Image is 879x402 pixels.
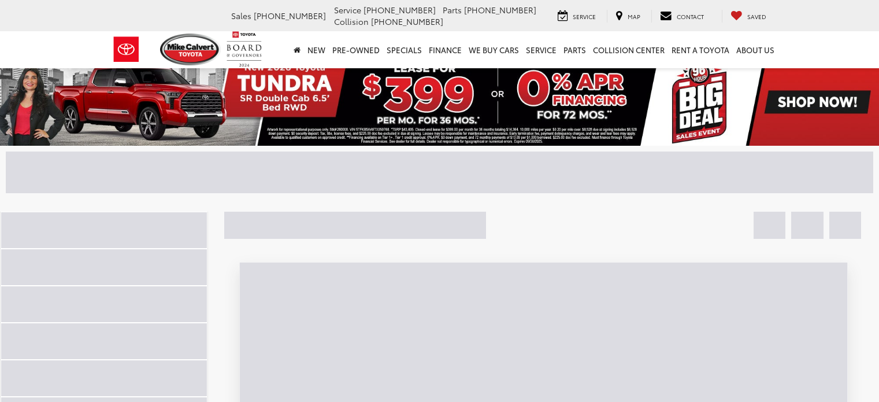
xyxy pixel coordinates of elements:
[334,16,369,27] span: Collision
[383,31,425,68] a: Specials
[231,10,251,21] span: Sales
[522,31,560,68] a: Service
[304,31,329,68] a: New
[722,10,775,23] a: My Saved Vehicles
[254,10,326,21] span: [PHONE_NUMBER]
[549,10,604,23] a: Service
[589,31,668,68] a: Collision Center
[733,31,778,68] a: About Us
[677,12,704,21] span: Contact
[628,12,640,21] span: Map
[160,34,221,65] img: Mike Calvert Toyota
[607,10,649,23] a: Map
[105,31,148,68] img: Toyota
[329,31,383,68] a: Pre-Owned
[651,10,713,23] a: Contact
[747,12,766,21] span: Saved
[560,31,589,68] a: Parts
[364,4,436,16] span: [PHONE_NUMBER]
[443,4,462,16] span: Parts
[668,31,733,68] a: Rent a Toyota
[371,16,443,27] span: [PHONE_NUMBER]
[464,4,536,16] span: [PHONE_NUMBER]
[465,31,522,68] a: WE BUY CARS
[425,31,465,68] a: Finance
[573,12,596,21] span: Service
[290,31,304,68] a: Home
[334,4,361,16] span: Service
